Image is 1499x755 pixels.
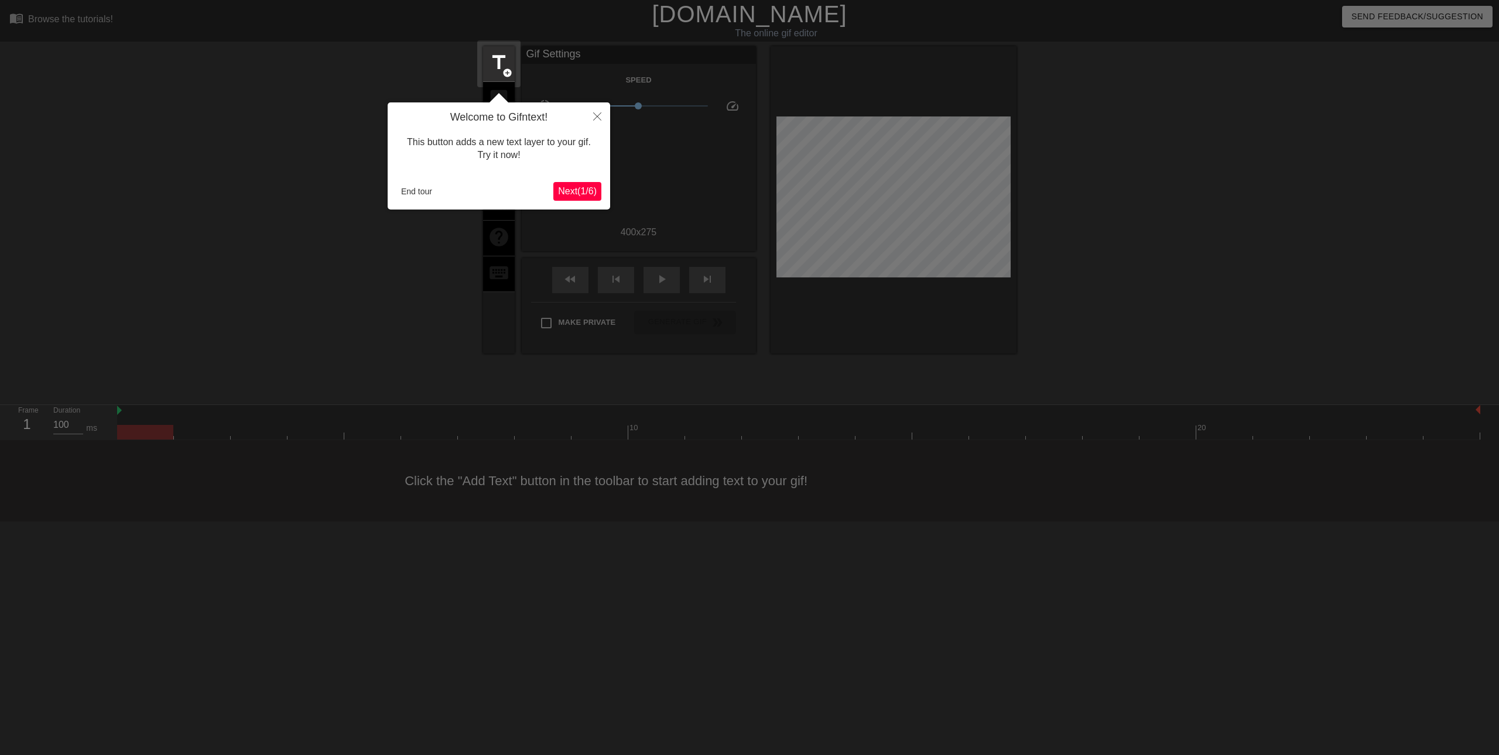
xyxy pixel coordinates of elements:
[396,183,437,200] button: End tour
[584,102,610,129] button: Close
[558,186,597,196] span: Next ( 1 / 6 )
[396,124,601,174] div: This button adds a new text layer to your gif. Try it now!
[396,111,601,124] h4: Welcome to Gifntext!
[553,182,601,201] button: Next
